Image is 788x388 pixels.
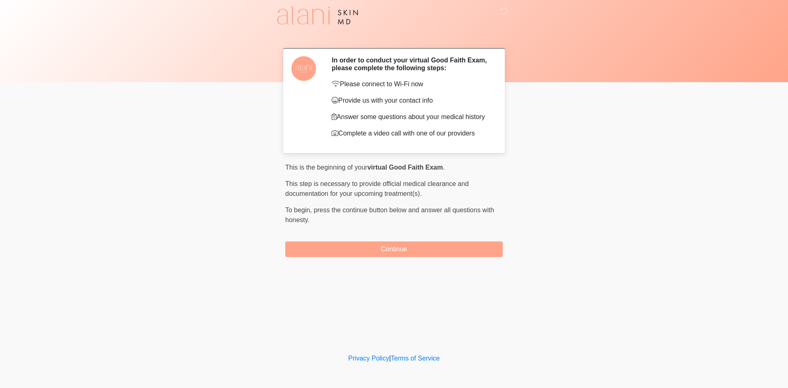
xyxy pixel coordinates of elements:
p: Provide us with your contact info [332,96,490,106]
h2: In order to conduct your virtual Good Faith Exam, please complete the following steps: [332,56,490,72]
a: Terms of Service [391,355,440,362]
img: Agent Avatar [291,56,316,81]
button: Continue [285,241,503,257]
span: This step is necessary to provide official medical clearance and documentation for your upcoming ... [285,180,469,197]
strong: virtual Good Faith Exam [367,164,443,171]
p: Complete a video call with one of our providers [332,129,490,138]
h1: ‎ ‎ ‎ [279,30,509,45]
span: . [443,164,444,171]
span: This is the beginning of your [285,164,367,171]
a: Privacy Policy [348,355,389,362]
a: | [389,355,391,362]
img: Alani Skin MD Logo [277,6,358,25]
p: Answer some questions about your medical history [332,112,490,122]
p: Please connect to Wi-Fi now [332,79,490,89]
span: press the continue button below and answer all questions with honesty. [285,207,494,223]
span: To begin, [285,207,314,214]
